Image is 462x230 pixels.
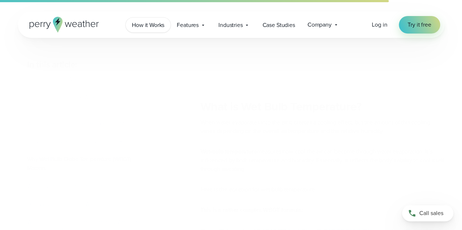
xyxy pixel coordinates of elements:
[132,21,164,30] span: How it Works
[419,209,443,218] span: Call sales
[256,17,301,32] a: Case Studies
[218,21,243,30] span: Industries
[402,205,453,221] a: Call sales
[372,20,387,29] a: Log in
[262,21,295,30] span: Case Studies
[126,17,171,32] a: How it Works
[408,20,431,29] span: Try it free
[177,21,199,30] span: Features
[399,16,440,34] a: Try it free
[308,20,332,29] span: Company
